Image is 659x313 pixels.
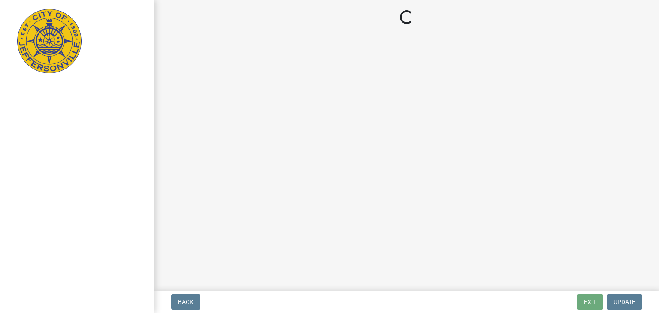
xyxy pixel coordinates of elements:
[178,298,193,305] span: Back
[614,298,635,305] span: Update
[171,294,200,310] button: Back
[607,294,642,310] button: Update
[17,9,82,73] img: City of Jeffersonville, Indiana
[577,294,603,310] button: Exit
